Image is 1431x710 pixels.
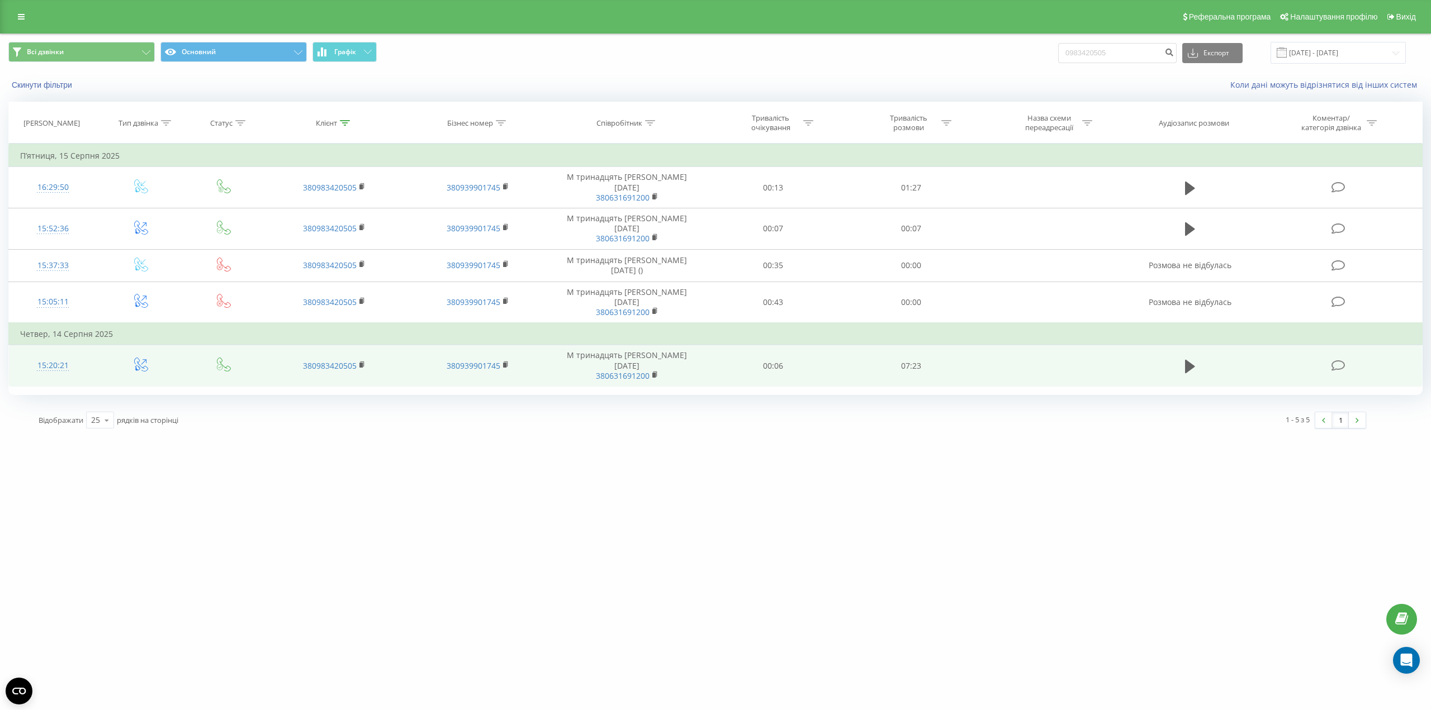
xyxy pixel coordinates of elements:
div: 15:37:33 [20,255,86,277]
td: М тринадцять [PERSON_NAME][DATE] [549,167,704,208]
a: 380983420505 [303,260,357,270]
td: 00:00 [842,282,980,323]
a: 380939901745 [447,223,500,234]
a: 380983420505 [303,182,357,193]
td: 00:43 [704,282,842,323]
span: Розмова не відбулась [1149,260,1231,270]
div: Тривалість розмови [879,113,939,132]
button: Основний [160,42,307,62]
a: 380939901745 [447,360,500,371]
div: 15:05:11 [20,291,86,313]
td: П’ятниця, 15 Серпня 2025 [9,145,1423,167]
div: Співробітник [596,118,642,128]
div: Коментар/категорія дзвінка [1299,113,1364,132]
a: 380631691200 [596,307,650,317]
td: 00:35 [704,249,842,282]
div: [PERSON_NAME] [23,118,80,128]
div: Бізнес номер [447,118,493,128]
span: Налаштування профілю [1290,12,1377,21]
div: Статус [210,118,233,128]
div: Клієнт [316,118,337,128]
div: Назва схеми переадресації [1020,113,1079,132]
td: М тринадцять [PERSON_NAME][DATE] [549,208,704,249]
a: 380939901745 [447,297,500,307]
button: Скинути фільтри [8,80,78,90]
td: 07:23 [842,345,980,387]
div: Тип дзвінка [119,118,158,128]
div: 16:29:50 [20,177,86,198]
div: 25 [91,414,100,426]
div: 1 - 5 з 5 [1286,414,1310,425]
td: М тринадцять [PERSON_NAME][DATE] [549,345,704,387]
td: М тринадцять [PERSON_NAME][DATE] () [549,249,704,282]
a: 380983420505 [303,360,357,371]
span: Графік [334,48,356,56]
a: 380983420505 [303,297,357,307]
button: Експорт [1182,43,1243,63]
a: 380939901745 [447,182,500,193]
div: Open Intercom Messenger [1393,647,1420,674]
a: 1 [1332,412,1349,428]
a: 380631691200 [596,192,650,203]
td: 00:06 [704,345,842,387]
td: 00:07 [704,208,842,249]
span: Всі дзвінки [27,47,64,56]
button: Графік [312,42,377,62]
div: 15:20:21 [20,355,86,377]
a: Коли дані можуть відрізнятися вiд інших систем [1230,79,1423,90]
span: Вихід [1396,12,1416,21]
input: Пошук за номером [1058,43,1177,63]
span: рядків на сторінці [117,415,178,425]
button: Всі дзвінки [8,42,155,62]
td: 01:27 [842,167,980,208]
td: 00:07 [842,208,980,249]
div: Тривалість очікування [741,113,800,132]
a: 380983420505 [303,223,357,234]
td: 00:00 [842,249,980,282]
a: 380939901745 [447,260,500,270]
button: Open CMP widget [6,678,32,704]
div: 15:52:36 [20,218,86,240]
a: 380631691200 [596,370,650,381]
span: Реферальна програма [1189,12,1271,21]
div: Аудіозапис розмови [1159,118,1229,128]
span: Розмова не відбулась [1149,297,1231,307]
span: Відображати [39,415,83,425]
td: 00:13 [704,167,842,208]
td: М тринадцять [PERSON_NAME][DATE] [549,282,704,323]
td: Четвер, 14 Серпня 2025 [9,323,1423,345]
a: 380631691200 [596,233,650,244]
